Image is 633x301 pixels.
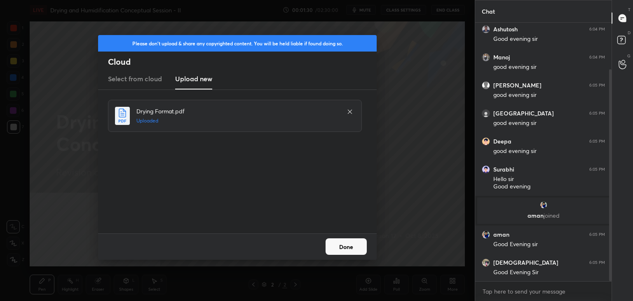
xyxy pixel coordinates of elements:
h6: Ashutosh [493,26,518,33]
p: aman [482,212,605,219]
img: 16280863_5979F2A0-FBF8-4D15-AB25-93E0076647F8.png [482,165,490,174]
div: good evening sir [493,91,605,99]
h2: Cloud [108,56,377,67]
div: 6:04 PM [589,27,605,32]
p: D [628,30,631,36]
p: G [627,53,631,59]
div: Hello sir Good evening [493,175,605,191]
h6: Manoj [493,54,510,61]
div: 6:05 PM [589,111,605,116]
h6: Surabhi [493,166,514,173]
h3: Upload new [175,74,212,84]
span: joined [544,212,560,219]
img: aff47d05bf2749a7a8a51ca3fdba6a32.65522048_3 [482,25,490,33]
h5: Uploaded [136,117,338,125]
div: Good Evening Sir [493,268,605,277]
div: 6:04 PM [589,55,605,60]
div: 6:05 PM [589,232,605,237]
div: good evening sir [493,147,605,155]
h6: [DEMOGRAPHIC_DATA] [493,259,558,266]
h6: aman [493,231,509,238]
div: 6:05 PM [589,139,605,144]
img: default.png [482,81,490,89]
img: 78e6b812a5764a3f862ce6ea52f97d5c.jpg [482,109,490,118]
div: good evening sir [493,119,605,127]
img: 437f3b4dadeb4ca186e4d967841f6c85.jpg [482,53,490,61]
div: Please don't upload & share any copyrighted content. You will be held liable if found doing so. [98,35,377,52]
img: 873b068f77574790bb46b1f4a7ac962d.jpg [482,259,490,267]
h6: [PERSON_NAME] [493,82,542,89]
h4: Drying Format.pdf [136,107,338,115]
div: Good Evening sir [493,240,605,249]
h6: [GEOGRAPHIC_DATA] [493,110,554,117]
button: Done [326,238,367,255]
h6: Deepa [493,138,511,145]
img: e6b1352b725f4328bd74b0dc1b91098a.jpg [539,201,548,209]
img: 11679915_8A25A008-7B21-4014-B01B-653364CED89A.png [482,137,490,146]
div: Good evening sir [493,35,605,43]
div: good evening sir [493,63,605,71]
img: e6b1352b725f4328bd74b0dc1b91098a.jpg [482,230,490,239]
p: Chat [475,0,502,22]
div: 6:05 PM [589,83,605,88]
div: 6:05 PM [589,167,605,172]
div: grid [475,23,612,282]
div: 6:05 PM [589,260,605,265]
p: T [628,7,631,13]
